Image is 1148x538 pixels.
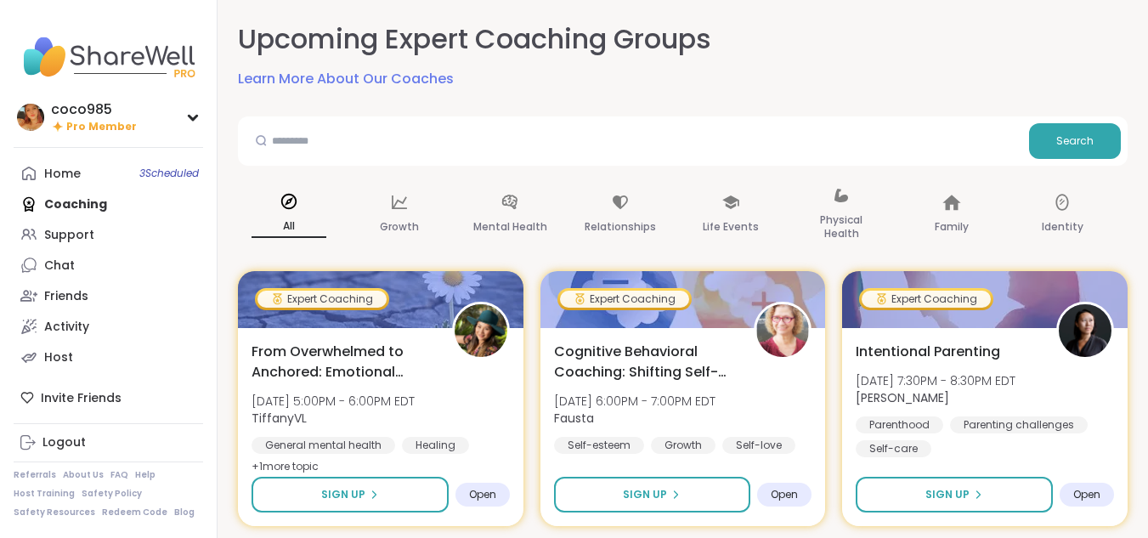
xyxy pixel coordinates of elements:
[402,437,469,454] div: Healing
[14,219,203,250] a: Support
[44,166,81,183] div: Home
[139,167,199,180] span: 3 Scheduled
[14,311,203,342] a: Activity
[14,507,95,518] a: Safety Resources
[51,100,137,119] div: coco985
[756,304,809,357] img: Fausta
[252,342,433,382] span: From Overwhelmed to Anchored: Emotional Regulation
[66,120,137,134] span: Pro Member
[14,428,203,458] a: Logout
[925,487,970,502] span: Sign Up
[862,291,991,308] div: Expert Coaching
[651,437,715,454] div: Growth
[469,488,496,501] span: Open
[722,437,795,454] div: Self-love
[935,217,969,237] p: Family
[110,469,128,481] a: FAQ
[252,393,415,410] span: [DATE] 5:00PM - 6:00PM EDT
[1073,488,1100,501] span: Open
[585,217,656,237] p: Relationships
[560,291,689,308] div: Expert Coaching
[174,507,195,518] a: Blog
[17,104,44,131] img: coco985
[44,258,75,275] div: Chat
[856,372,1015,389] span: [DATE] 7:30PM - 8:30PM EDT
[554,410,594,427] b: Fausta
[554,477,751,513] button: Sign Up
[380,217,419,237] p: Growth
[257,291,387,308] div: Expert Coaching
[321,487,365,502] span: Sign Up
[252,410,307,427] b: TiffanyVL
[44,288,88,305] div: Friends
[252,477,449,513] button: Sign Up
[1042,217,1083,237] p: Identity
[42,434,86,451] div: Logout
[1029,123,1121,159] button: Search
[554,393,715,410] span: [DATE] 6:00PM - 7:00PM EDT
[856,416,943,433] div: Parenthood
[252,216,326,238] p: All
[554,342,736,382] span: Cognitive Behavioral Coaching: Shifting Self-Talk
[950,416,1088,433] div: Parenting challenges
[804,210,879,244] p: Physical Health
[238,20,711,59] h2: Upcoming Expert Coaching Groups
[455,304,507,357] img: TiffanyVL
[554,437,644,454] div: Self-esteem
[44,349,73,366] div: Host
[102,507,167,518] a: Redeem Code
[238,69,454,89] a: Learn More About Our Coaches
[14,250,203,280] a: Chat
[856,477,1053,513] button: Sign Up
[623,487,667,502] span: Sign Up
[473,217,547,237] p: Mental Health
[63,469,104,481] a: About Us
[856,440,931,457] div: Self-care
[82,488,142,500] a: Safety Policy
[14,342,203,372] a: Host
[14,280,203,311] a: Friends
[1059,304,1111,357] img: Natasha
[44,319,89,336] div: Activity
[186,199,200,212] iframe: Spotlight
[14,158,203,189] a: Home3Scheduled
[14,27,203,87] img: ShareWell Nav Logo
[856,342,1000,362] span: Intentional Parenting
[856,389,949,406] b: [PERSON_NAME]
[14,488,75,500] a: Host Training
[135,469,156,481] a: Help
[44,227,94,244] div: Support
[1056,133,1094,149] span: Search
[14,382,203,413] div: Invite Friends
[252,437,395,454] div: General mental health
[14,469,56,481] a: Referrals
[703,217,759,237] p: Life Events
[771,488,798,501] span: Open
